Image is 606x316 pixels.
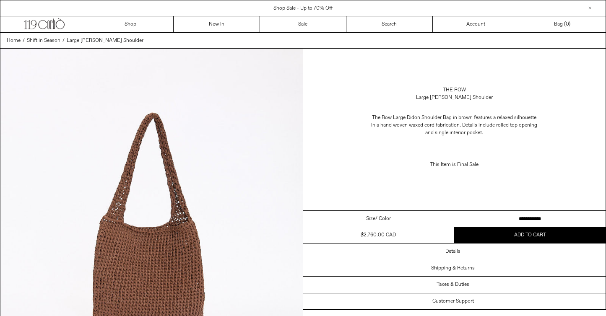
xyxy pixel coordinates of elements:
[27,37,60,44] a: Shift in Season
[445,249,460,254] h3: Details
[370,110,538,141] p: The Row Large Didon Shoulder Bag in brown features a relaxed silhouette in a hand woven waxed cor...
[454,227,606,243] button: Add to cart
[366,215,375,223] span: Size
[273,5,333,12] a: Shop Sale - Up to 70% Off
[370,157,538,173] p: This Item is Final Sale
[174,16,260,32] a: New In
[7,37,21,44] a: Home
[519,16,606,32] a: Bag ()
[566,21,570,28] span: )
[260,16,346,32] a: Sale
[87,16,174,32] a: Shop
[432,298,474,304] h3: Customer Support
[23,37,25,44] span: /
[431,265,475,271] h3: Shipping & Returns
[437,282,469,288] h3: Taxes & Duties
[375,215,391,223] span: / Color
[514,232,546,238] span: Add to cart
[346,16,433,32] a: Search
[443,86,466,94] a: The Row
[433,16,519,32] a: Account
[566,21,569,28] span: 0
[361,231,396,239] div: $2,760.00 CAD
[416,94,493,101] div: Large [PERSON_NAME] Shoulder
[67,37,143,44] a: Large [PERSON_NAME] Shoulder
[62,37,65,44] span: /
